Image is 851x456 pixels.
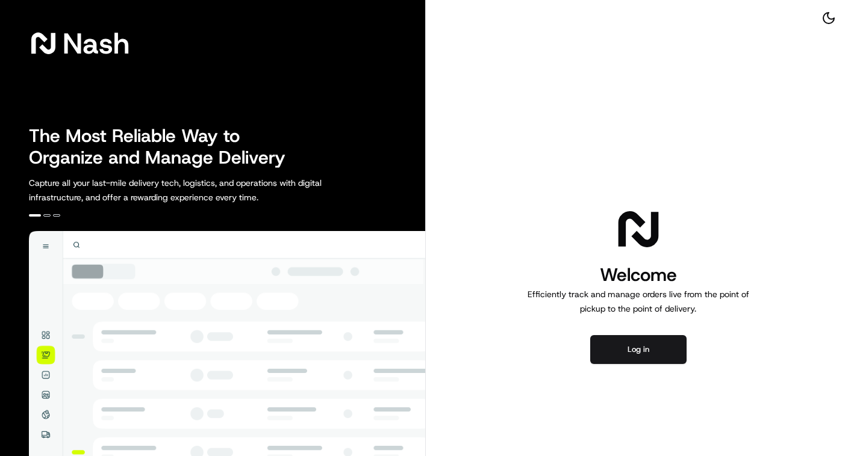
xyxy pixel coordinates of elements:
button: Log in [590,335,687,364]
h1: Welcome [523,263,754,287]
h2: The Most Reliable Way to Organize and Manage Delivery [29,125,299,168]
p: Capture all your last-mile delivery tech, logistics, and operations with digital infrastructure, ... [29,176,376,205]
span: Nash [63,31,129,55]
p: Efficiently track and manage orders live from the point of pickup to the point of delivery. [523,287,754,316]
